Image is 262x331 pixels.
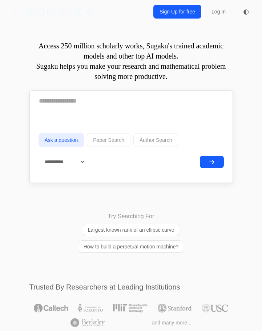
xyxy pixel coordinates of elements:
a: Log In [207,5,230,18]
img: USC [202,304,228,312]
a: How to build a perpetual motion machine? [79,240,184,253]
img: MIT [113,304,148,312]
p: Try Searching For [108,212,154,221]
span: ◐ [243,8,249,15]
button: Paper Search [87,133,130,147]
span: and many more... [152,319,192,326]
button: Author Search [133,133,178,147]
i: SU\G [25,6,53,17]
a: SU\G(𝔸)/K·U [25,5,93,18]
p: Access 250 million scholarly works, Sugaku's trained academic models and other top AI models. Sug... [29,41,233,81]
a: Sign Up for free [153,5,201,19]
button: ◐ [239,4,253,19]
img: UC Berkeley [70,318,105,327]
img: University of Toronto [78,304,103,312]
button: Ask a question [39,133,84,147]
img: Caltech [34,304,68,312]
img: Stanford [158,304,192,312]
h2: Trusted By Researchers at Leading Institutions [29,282,233,292]
i: /K·U [69,6,93,17]
a: Largest known rank of an elliptic curve [83,224,179,236]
